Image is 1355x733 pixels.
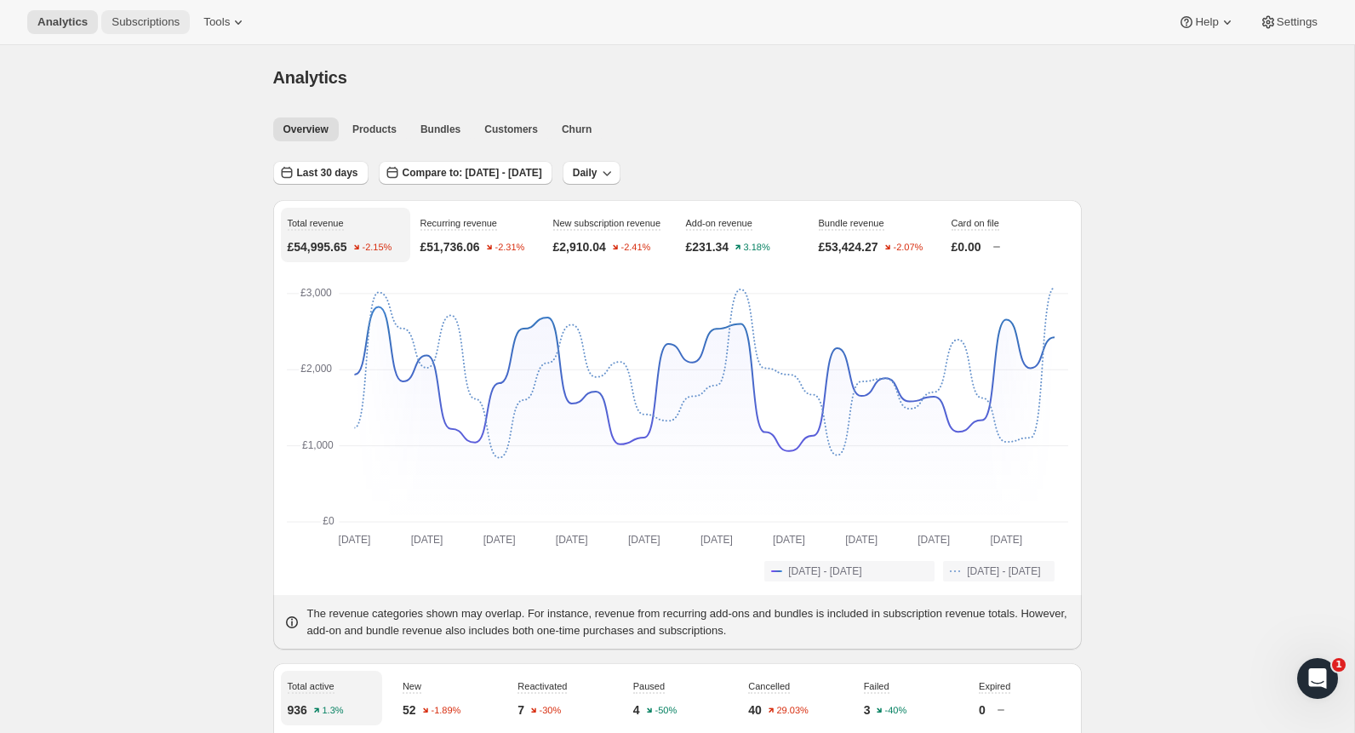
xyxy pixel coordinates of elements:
[893,243,923,253] text: -2.07%
[101,10,190,34] button: Subscriptions
[864,702,871,719] p: 3
[686,218,752,228] span: Add-on revenue
[633,681,665,691] span: Paused
[1332,658,1346,672] span: 1
[403,166,542,180] span: Compare to: [DATE] - [DATE]
[403,702,416,719] p: 52
[744,243,770,253] text: 3.18%
[517,681,567,691] span: Reactivated
[362,243,392,253] text: -2.15%
[297,166,358,180] span: Last 30 days
[748,702,762,719] p: 40
[420,238,480,255] p: £51,736.06
[288,218,344,228] span: Total revenue
[553,218,661,228] span: New subscription revenue
[1249,10,1328,34] button: Settings
[553,238,606,255] p: £2,910.04
[764,561,935,581] button: [DATE] - [DATE]
[517,702,524,719] p: 7
[788,564,861,578] span: [DATE] - [DATE]
[495,243,524,253] text: -2.31%
[686,238,729,255] p: £231.34
[111,15,180,29] span: Subscriptions
[420,123,460,136] span: Bundles
[352,123,397,136] span: Products
[952,218,999,228] span: Card on file
[979,702,986,719] p: 0
[483,534,515,546] text: [DATE]
[193,10,257,34] button: Tools
[431,706,460,716] text: -1.89%
[620,243,650,253] text: -2.41%
[203,15,230,29] span: Tools
[273,68,347,87] span: Analytics
[379,161,552,185] button: Compare to: [DATE] - [DATE]
[562,123,592,136] span: Churn
[573,166,597,180] span: Daily
[776,706,809,716] text: 29.03%
[819,218,884,228] span: Bundle revenue
[633,702,640,719] p: 4
[918,534,950,546] text: [DATE]
[1195,15,1218,29] span: Help
[273,161,369,185] button: Last 30 days
[700,534,733,546] text: [DATE]
[864,681,889,691] span: Failed
[288,681,334,691] span: Total active
[323,515,334,527] text: £0
[773,534,805,546] text: [DATE]
[627,534,660,546] text: [DATE]
[484,123,538,136] span: Customers
[748,681,790,691] span: Cancelled
[307,605,1072,639] p: The revenue categories shown may overlap. For instance, revenue from recurring add-ons and bundle...
[1297,658,1338,699] iframe: Intercom live chat
[540,706,562,716] text: -30%
[338,534,370,546] text: [DATE]
[885,706,907,716] text: -40%
[1168,10,1245,34] button: Help
[563,161,621,185] button: Daily
[403,681,421,691] span: New
[952,238,981,255] p: £0.00
[288,238,347,255] p: £54,995.65
[410,534,443,546] text: [DATE]
[819,238,878,255] p: £53,424.27
[845,534,878,546] text: [DATE]
[300,287,332,299] text: £3,000
[288,702,307,719] p: 936
[655,706,677,716] text: -50%
[420,218,498,228] span: Recurring revenue
[302,439,334,451] text: £1,000
[979,681,1010,691] span: Expired
[943,561,1054,581] button: [DATE] - [DATE]
[990,534,1022,546] text: [DATE]
[27,10,98,34] button: Analytics
[37,15,88,29] span: Analytics
[555,534,587,546] text: [DATE]
[967,564,1040,578] span: [DATE] - [DATE]
[283,123,329,136] span: Overview
[1277,15,1318,29] span: Settings
[300,363,332,375] text: £2,000
[322,706,343,716] text: 1.3%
